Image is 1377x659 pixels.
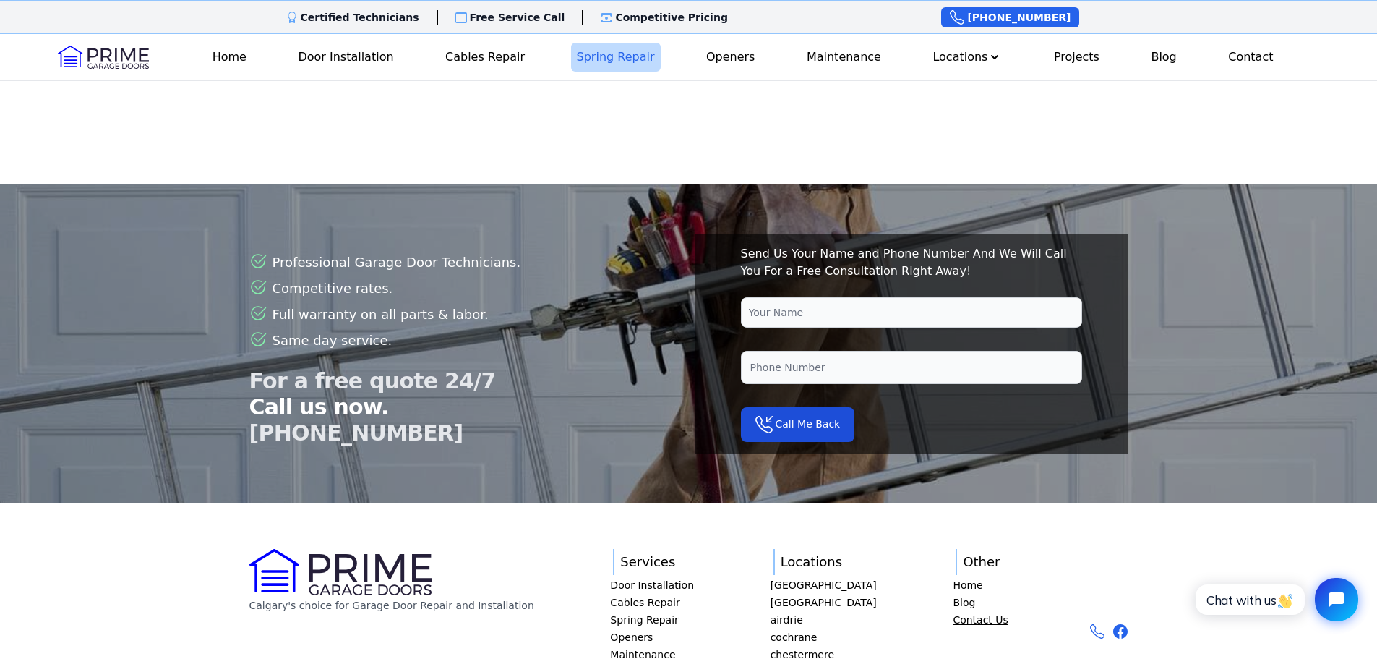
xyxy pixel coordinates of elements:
p: Competitive rates. [273,279,393,299]
a: Contact Us [953,613,1008,627]
span: For a free quote 24/7 [249,368,521,394]
a: Door Installation [292,43,399,72]
input: Phone Number [741,351,1082,384]
a: Blog [1145,43,1182,72]
p: Free Service Call [470,10,565,25]
a: Contact [1222,43,1279,72]
img: Logo [58,46,149,69]
a: Maintenance [801,43,887,72]
p: Competitive Pricing [615,10,728,25]
a: Spring Repair [610,613,694,627]
p: Professional Garage Door Technicians. [273,252,521,273]
span: Call us now. [249,394,521,420]
button: Call Me Back [741,407,855,442]
a: Spring Repair [571,43,661,72]
a: Openers [700,43,761,72]
input: Your Name [741,297,1082,328]
a: Openers [610,630,694,645]
p: Same day service. [273,331,392,351]
p: Certified Technicians [301,10,419,25]
a: Projects [1048,43,1105,72]
p: Send Us Your Name and Phone Number And We Will Call You For a Free Consultation Right Away! [741,245,1082,280]
a: Home [207,43,252,72]
a: cochrane [771,630,877,645]
iframe: Tidio Chat [1180,566,1370,634]
a: [PHONE_NUMBER] [249,420,463,446]
a: airdrie [771,613,877,627]
p: Full warranty on all parts & labor. [273,305,489,325]
a: [PHONE_NUMBER] [941,7,1079,27]
a: Cables Repair [439,43,531,72]
button: Locations [927,43,1008,72]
